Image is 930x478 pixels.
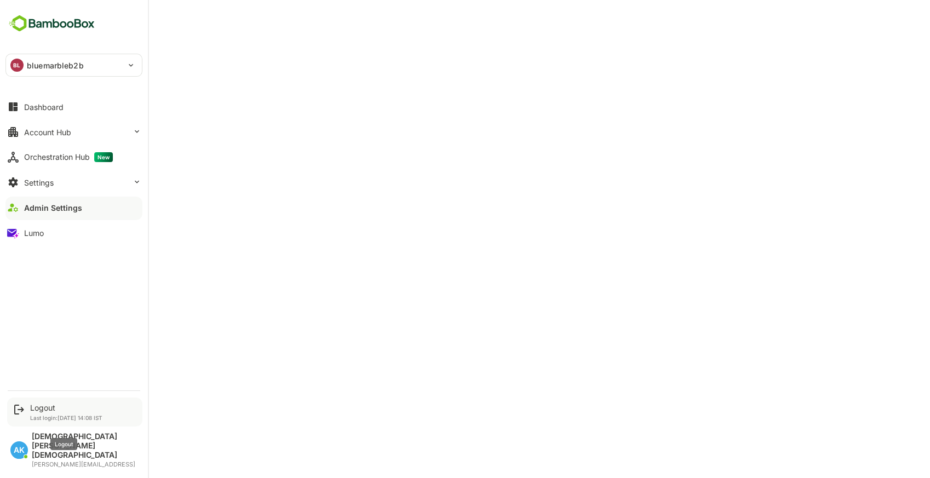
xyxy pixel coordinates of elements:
[5,13,98,34] img: BambooboxFullLogoMark.5f36c76dfaba33ec1ec1367b70bb1252.svg
[24,203,82,212] div: Admin Settings
[24,102,64,112] div: Dashboard
[32,432,137,460] div: [DEMOGRAPHIC_DATA][PERSON_NAME][DEMOGRAPHIC_DATA]
[30,414,102,421] p: Last login: [DATE] 14:08 IST
[5,146,142,168] button: Orchestration HubNew
[24,228,44,238] div: Lumo
[5,197,142,218] button: Admin Settings
[10,59,24,72] div: BL
[24,152,113,162] div: Orchestration Hub
[5,171,142,193] button: Settings
[5,222,142,244] button: Lumo
[5,96,142,118] button: Dashboard
[30,403,102,412] div: Logout
[27,60,84,71] p: bluemarbleb2b
[94,152,113,162] span: New
[5,121,142,143] button: Account Hub
[24,178,54,187] div: Settings
[10,441,28,459] div: AK
[24,128,71,137] div: Account Hub
[6,54,142,76] div: BLbluemarbleb2b
[32,461,137,468] div: [PERSON_NAME][EMAIL_ADDRESS]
